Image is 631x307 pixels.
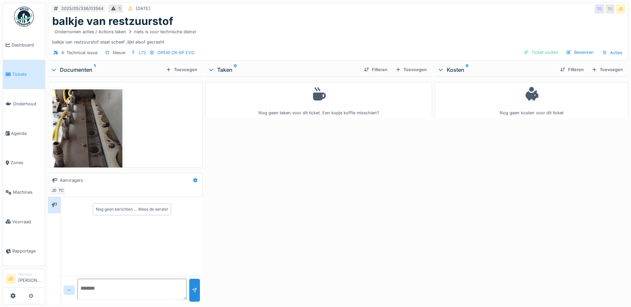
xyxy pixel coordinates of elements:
[12,248,42,254] span: Rapportage
[12,71,42,77] span: Tickets
[599,48,625,57] div: Acties
[3,148,45,178] a: Zones
[61,50,97,56] div: 4. Technical issue
[210,85,428,116] div: Nog geen taken voor dit ticket. Een kopje koffie misschien?
[557,65,586,74] div: Filteren
[55,29,196,35] div: Ondernomen acties / Actions taken niets is voor technische dienst
[466,66,469,74] sup: 0
[52,28,624,45] div: balkje van restzuurstof staat scheef ,lijkt alsof gecrasht
[11,159,42,166] span: Zones
[11,130,42,137] span: Agenda
[96,206,168,212] div: Nog geen berichten … Wees de eerste!
[6,272,42,288] a: JD Manager[PERSON_NAME]
[361,65,390,74] div: Filteren
[605,4,615,14] div: TC
[563,48,596,57] div: Bewerken
[437,66,555,74] div: Kosten
[18,272,42,277] div: Manager
[12,42,42,48] span: Dashboard
[3,89,45,119] a: Onderhoud
[157,50,195,56] div: OPEM CR-6P EVO
[14,7,34,27] img: Badge_color-CXgf-gQk.svg
[595,4,604,14] div: TC
[3,119,45,148] a: Agenda
[3,237,45,266] a: Rapportage
[61,5,103,12] div: 2025/05/336/03564
[119,5,120,12] div: 1
[50,186,59,195] div: JD
[18,272,42,286] li: [PERSON_NAME]
[393,65,429,74] div: Toevoegen
[13,101,42,107] span: Onderhoud
[53,89,122,213] img: ob1t8zmk7t1z1i4b2sjx8qgigg3y
[13,189,42,195] span: Machines
[6,274,16,284] li: JD
[616,4,625,14] div: JD
[589,65,626,74] div: Toevoegen
[52,15,173,28] h1: balkje van restzuurstof
[60,177,83,183] div: Aanvragers
[113,50,125,56] div: Nieuw
[3,30,45,60] a: Dashboard
[12,219,42,225] span: Voorraad
[136,5,150,12] div: [DATE]
[521,48,561,57] div: Ticket sluiten
[51,66,163,74] div: Documenten
[3,177,45,207] a: Machines
[439,85,624,116] div: Nog geen kosten voor dit ticket
[139,50,146,56] div: L72
[3,60,45,89] a: Tickets
[208,66,359,74] div: Taken
[163,65,200,74] div: Toevoegen
[234,66,237,74] sup: 0
[56,186,66,195] div: TC
[94,66,95,74] sup: 1
[3,207,45,237] a: Voorraad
